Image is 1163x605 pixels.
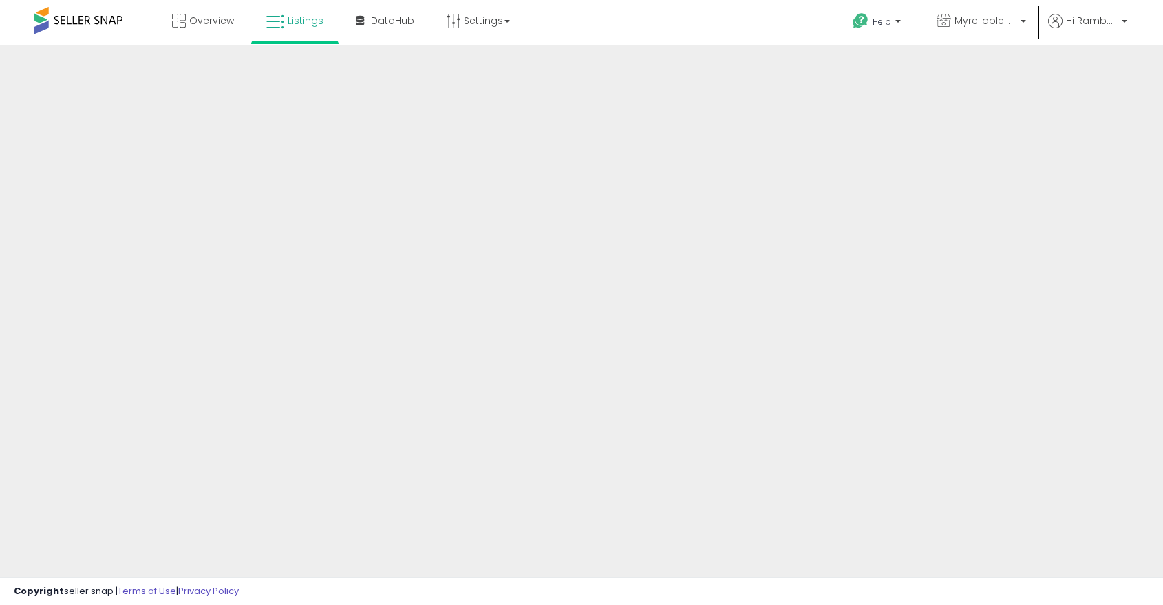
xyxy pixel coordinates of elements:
[1048,14,1127,45] a: Hi Rambabu
[954,14,1016,28] span: Myreliablemart
[842,2,915,45] a: Help
[873,16,891,28] span: Help
[178,584,239,597] a: Privacy Policy
[14,584,64,597] strong: Copyright
[288,14,323,28] span: Listings
[1066,14,1118,28] span: Hi Rambabu
[371,14,414,28] span: DataHub
[189,14,234,28] span: Overview
[118,584,176,597] a: Terms of Use
[852,12,869,30] i: Get Help
[14,585,239,598] div: seller snap | |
